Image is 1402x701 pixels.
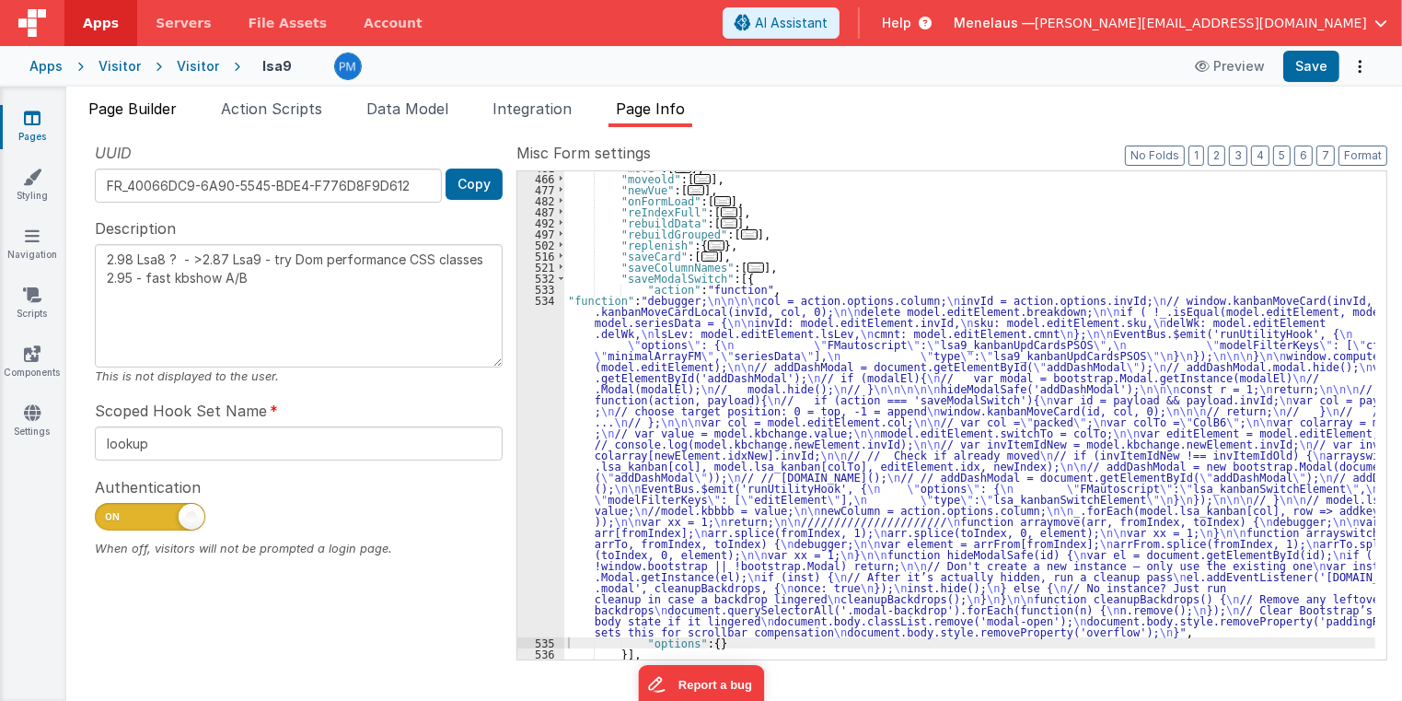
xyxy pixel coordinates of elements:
[1251,146,1269,166] button: 4
[517,648,564,660] div: 536
[954,14,1035,32] span: Menelaus —
[517,295,564,637] div: 534
[95,142,132,164] span: UUID
[1188,146,1204,166] button: 1
[335,53,361,79] img: a12ed5ba5769bda9d2665f51d2850528
[95,540,503,557] div: When off, visitors will not be prompted a login page.
[688,185,704,195] span: ...
[616,99,685,118] span: Page Info
[177,57,219,76] div: Visitor
[517,184,564,195] div: 477
[88,99,177,118] span: Page Builder
[755,14,828,32] span: AI Assistant
[1035,14,1367,32] span: [PERSON_NAME][EMAIL_ADDRESS][DOMAIN_NAME]
[95,217,176,240] span: Description
[1283,51,1339,82] button: Save
[517,240,564,251] div: 502
[516,142,651,164] span: Misc Form settings
[1347,53,1373,79] button: Options
[1208,146,1225,166] button: 2
[721,218,737,228] span: ...
[98,57,141,76] div: Visitor
[882,14,911,32] span: Help
[517,217,564,228] div: 492
[1184,52,1276,81] button: Preview
[95,476,201,498] span: Authentication
[517,173,564,184] div: 466
[1338,146,1387,166] button: Format
[741,229,758,240] span: ...
[1125,146,1185,166] button: No Folds
[701,251,718,262] span: ...
[221,99,322,118] span: Action Scripts
[517,262,564,273] div: 521
[517,206,564,217] div: 487
[517,273,564,284] div: 532
[446,169,503,200] button: Copy
[1229,146,1247,166] button: 3
[262,59,292,73] h4: lsa9
[517,637,564,648] div: 535
[95,368,503,385] div: This is not displayed to the user.
[517,228,564,240] div: 497
[83,14,119,32] span: Apps
[1273,146,1291,166] button: 5
[517,251,564,262] div: 516
[249,14,328,32] span: File Assets
[517,195,564,206] div: 482
[1316,146,1335,166] button: 7
[1294,146,1313,166] button: 6
[675,163,691,173] span: ...
[29,57,63,76] div: Apps
[954,14,1387,32] button: Menelaus — [PERSON_NAME][EMAIL_ADDRESS][DOMAIN_NAME]
[517,284,564,295] div: 533
[721,207,737,217] span: ...
[156,14,211,32] span: Servers
[95,400,267,422] span: Scoped Hook Set Name
[492,99,572,118] span: Integration
[714,196,731,206] span: ...
[708,240,724,251] span: ...
[747,263,764,273] span: ...
[723,7,840,39] button: AI Assistant
[366,99,448,118] span: Data Model
[694,174,711,184] span: ...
